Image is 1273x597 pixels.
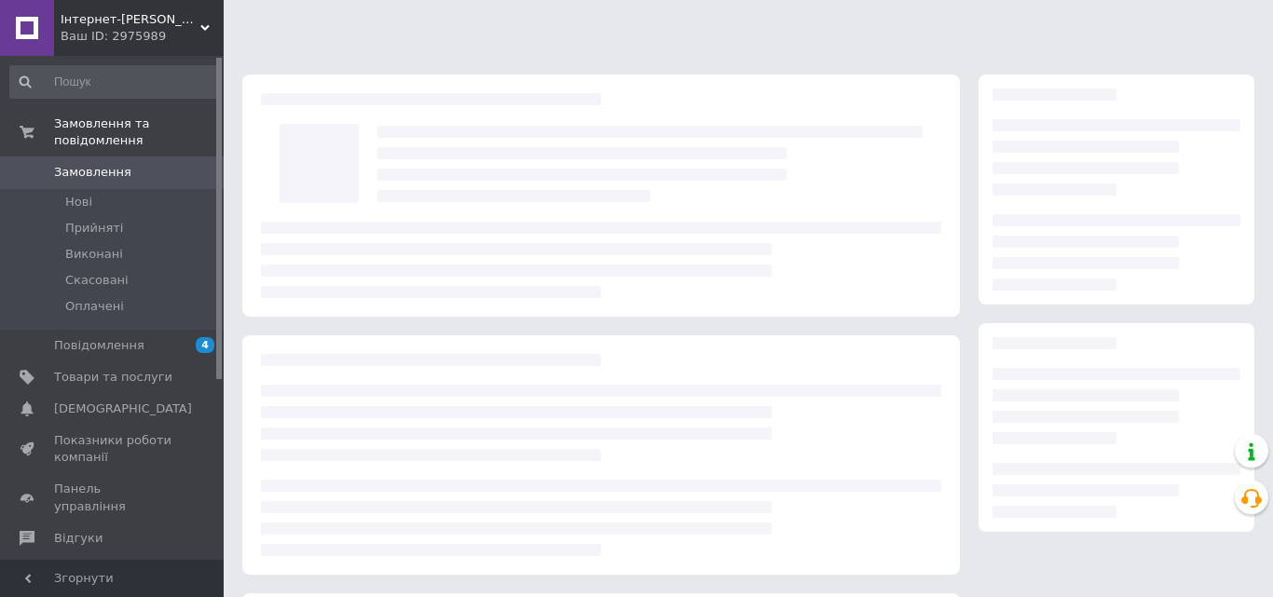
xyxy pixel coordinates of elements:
[65,194,92,210] span: Нові
[65,272,129,289] span: Скасовані
[65,220,123,237] span: Прийняті
[54,530,103,547] span: Відгуки
[54,369,172,386] span: Товари та послуги
[196,337,214,353] span: 4
[65,246,123,263] span: Виконані
[65,298,124,315] span: Оплачені
[54,115,224,149] span: Замовлення та повідомлення
[61,11,200,28] span: Інтернет-Магазин Хамеліон
[54,481,172,514] span: Панель управління
[9,65,220,99] input: Пошук
[54,164,131,181] span: Замовлення
[61,28,224,45] div: Ваш ID: 2975989
[54,337,144,354] span: Повідомлення
[54,432,172,466] span: Показники роботи компанії
[54,400,192,417] span: [DEMOGRAPHIC_DATA]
